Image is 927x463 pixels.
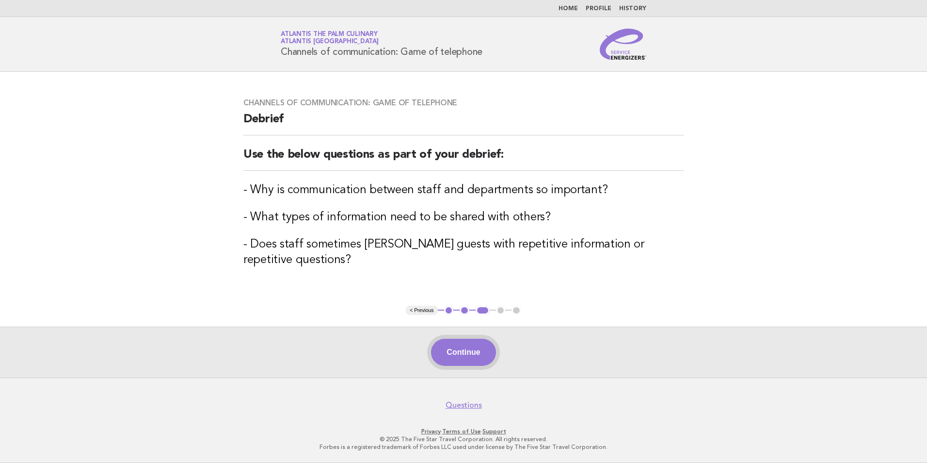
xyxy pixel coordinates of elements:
[476,306,490,315] button: 3
[431,339,495,366] button: Continue
[406,306,437,315] button: < Previous
[243,182,684,198] h3: - Why is communication between staff and departments so important?
[243,112,684,135] h2: Debrief
[446,400,482,410] a: Questions
[442,428,481,435] a: Terms of Use
[243,98,684,108] h3: Channels of communication: Game of telephone
[243,147,684,171] h2: Use the below questions as part of your debrief:
[600,29,646,60] img: Service Energizers
[243,210,684,225] h3: - What types of information need to be shared with others?
[421,428,441,435] a: Privacy
[482,428,506,435] a: Support
[559,6,578,12] a: Home
[619,6,646,12] a: History
[167,443,760,451] p: Forbes is a registered trademark of Forbes LLC used under license by The Five Star Travel Corpora...
[281,31,379,45] a: Atlantis The Palm CulinaryAtlantis [GEOGRAPHIC_DATA]
[460,306,469,315] button: 2
[281,39,379,45] span: Atlantis [GEOGRAPHIC_DATA]
[586,6,611,12] a: Profile
[281,32,482,57] h1: Channels of communication: Game of telephone
[444,306,454,315] button: 1
[243,237,684,268] h3: - Does staff sometimes [PERSON_NAME] guests with repetitive information or repetitive questions?
[167,435,760,443] p: © 2025 The Five Star Travel Corporation. All rights reserved.
[167,428,760,435] p: · ·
